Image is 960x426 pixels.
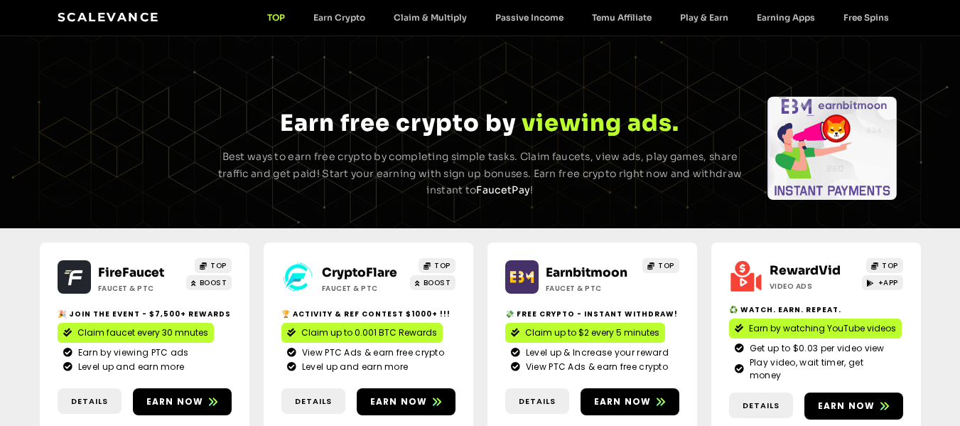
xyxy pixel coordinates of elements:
[862,275,903,290] a: +APP
[146,395,204,408] span: Earn now
[729,304,903,315] h2: ♻️ Watch. Earn. Repeat.
[410,275,455,290] a: BOOST
[770,281,858,292] h2: Video ads
[505,309,679,319] h2: 💸 Free crypto - Instant withdraw!
[58,388,122,415] a: Details
[200,277,227,288] span: BOOST
[546,283,635,294] h2: Faucet & PTC
[186,275,232,290] a: BOOST
[301,326,437,339] span: Claim up to 0.001 BTC Rewards
[75,361,185,373] span: Level up and earn more
[281,309,455,319] h2: 🏆 Activity & ref contest $1000+ !!!
[210,260,227,271] span: TOP
[746,356,897,382] span: Play video, wait timer, get money
[767,97,897,200] div: Slides
[63,97,192,200] div: Slides
[299,12,379,23] a: Earn Crypto
[525,326,659,339] span: Claim up to $2 every 5 minutes
[295,395,332,408] span: Details
[281,388,345,415] a: Details
[829,12,903,23] a: Free Spins
[253,12,299,23] a: TOP
[476,183,530,196] a: FaucetPay
[379,12,481,23] a: Claim & Multiply
[424,277,451,288] span: BOOST
[253,12,903,23] nav: Menu
[98,283,187,294] h2: Faucet & PTC
[729,393,793,419] a: Details
[322,283,411,294] h2: Faucet & PTC
[505,388,569,415] a: Details
[98,265,164,280] a: FireFaucet
[581,388,679,415] a: Earn now
[280,109,516,137] span: Earn free crypto by
[216,149,745,199] p: Best ways to earn free crypto by completing simple tasks. Claim faucets, view ads, play games, sh...
[804,393,903,420] a: Earn now
[481,12,578,23] a: Passive Income
[298,346,444,359] span: View PTC Ads & earn free crypto
[519,395,556,408] span: Details
[818,400,875,412] span: Earn now
[729,319,902,339] a: Earn by watching YouTube videos
[58,309,232,319] h2: 🎉 Join the event - $7,500+ Rewards
[749,322,896,335] span: Earn by watching YouTube videos
[546,265,627,280] a: Earnbitmoon
[370,395,428,408] span: Earn now
[75,346,189,359] span: Earn by viewing PTC ads
[882,260,898,271] span: TOP
[58,10,160,24] a: Scalevance
[743,400,780,412] span: Details
[419,258,455,273] a: TOP
[133,388,232,415] a: Earn now
[746,342,885,355] span: Get up to $0.03 per video view
[434,260,451,271] span: TOP
[594,395,652,408] span: Earn now
[578,12,666,23] a: Temu Affiliate
[298,361,409,373] span: Level up and earn more
[522,361,668,373] span: View PTC Ads & earn free crypto
[743,12,829,23] a: Earning Apps
[522,346,669,359] span: Level up & Increase your reward
[658,260,674,271] span: TOP
[770,263,841,278] a: RewardVid
[71,395,108,408] span: Details
[357,388,455,415] a: Earn now
[505,323,665,343] a: Claim up to $2 every 5 minutes
[77,326,208,339] span: Claim faucet every 30 mnutes
[195,258,232,273] a: TOP
[58,323,214,343] a: Claim faucet every 30 mnutes
[866,258,903,273] a: TOP
[878,277,898,288] span: +APP
[642,258,679,273] a: TOP
[322,265,397,280] a: CryptoFlare
[666,12,743,23] a: Play & Earn
[281,323,443,343] a: Claim up to 0.001 BTC Rewards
